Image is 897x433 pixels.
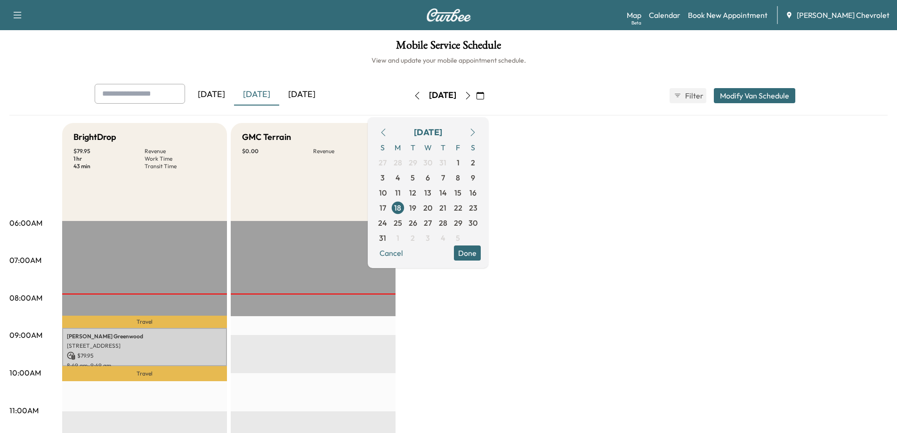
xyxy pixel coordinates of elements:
p: 1 hr [73,155,145,163]
span: 4 [441,232,445,244]
a: Book New Appointment [688,9,768,21]
h6: View and update your mobile appointment schedule. [9,56,888,65]
p: 11:00AM [9,405,39,416]
p: 8:49 am - 9:49 am [67,362,222,369]
span: 5 [456,232,460,244]
p: Revenue [313,147,384,155]
p: 10:00AM [9,367,41,378]
span: 21 [439,202,446,213]
span: 16 [469,187,477,198]
span: 28 [394,157,402,168]
span: 27 [379,157,387,168]
p: [STREET_ADDRESS] [67,342,222,350]
a: MapBeta [627,9,641,21]
span: 15 [454,187,461,198]
span: Filter [685,90,702,101]
span: T [436,140,451,155]
h5: BrightDrop [73,131,116,144]
span: 31 [439,157,446,168]
span: 10 [379,187,387,198]
h1: Mobile Service Schedule [9,40,888,56]
div: [DATE] [234,84,279,106]
p: Work Time [145,155,216,163]
span: 30 [469,217,477,229]
span: W [420,140,436,155]
span: 22 [454,202,462,213]
span: 25 [394,217,402,229]
span: S [466,140,481,155]
span: S [375,140,390,155]
p: 08:00AM [9,292,42,303]
a: Calendar [649,9,680,21]
img: Curbee Logo [426,8,471,22]
span: [PERSON_NAME] Chevrolet [797,9,889,21]
p: $ 0.00 [242,147,313,155]
span: 28 [439,217,447,229]
span: 11 [395,187,401,198]
div: [DATE] [279,84,324,106]
span: 1 [396,232,399,244]
span: T [405,140,420,155]
div: [DATE] [189,84,234,106]
span: 3 [426,232,430,244]
button: Done [454,245,481,261]
p: Transit Time [145,163,216,170]
span: 2 [411,232,415,244]
h5: GMC Terrain [242,131,291,144]
span: 6 [426,172,430,183]
div: Beta [631,19,641,26]
span: 24 [378,217,387,229]
p: 07:00AM [9,254,41,266]
button: Filter [670,88,706,103]
p: $ 79.95 [67,351,222,360]
span: 19 [409,202,416,213]
button: Modify Van Schedule [714,88,795,103]
span: 8 [456,172,460,183]
span: 2 [471,157,475,168]
span: 3 [380,172,385,183]
p: Revenue [145,147,216,155]
span: 27 [424,217,432,229]
span: 4 [396,172,400,183]
p: 06:00AM [9,217,42,229]
span: 13 [424,187,431,198]
span: 29 [409,157,417,168]
span: 29 [454,217,462,229]
span: 18 [394,202,401,213]
div: [DATE] [429,90,456,101]
span: 5 [411,172,415,183]
span: 17 [380,202,386,213]
span: 23 [469,202,477,213]
span: 31 [379,232,386,244]
div: [DATE] [414,126,442,139]
span: F [451,140,466,155]
span: 26 [409,217,417,229]
span: 1 [457,157,460,168]
span: 14 [439,187,447,198]
button: Cancel [375,245,407,261]
span: 12 [409,187,416,198]
span: M [390,140,405,155]
p: Travel [62,366,227,381]
p: 43 min [73,163,145,170]
p: [PERSON_NAME] Greenwood [67,333,222,340]
p: Travel [62,316,227,328]
p: $ 79.95 [73,147,145,155]
span: 30 [423,157,432,168]
span: 9 [471,172,475,183]
span: 20 [423,202,432,213]
p: 09:00AM [9,329,42,341]
span: 7 [441,172,445,183]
